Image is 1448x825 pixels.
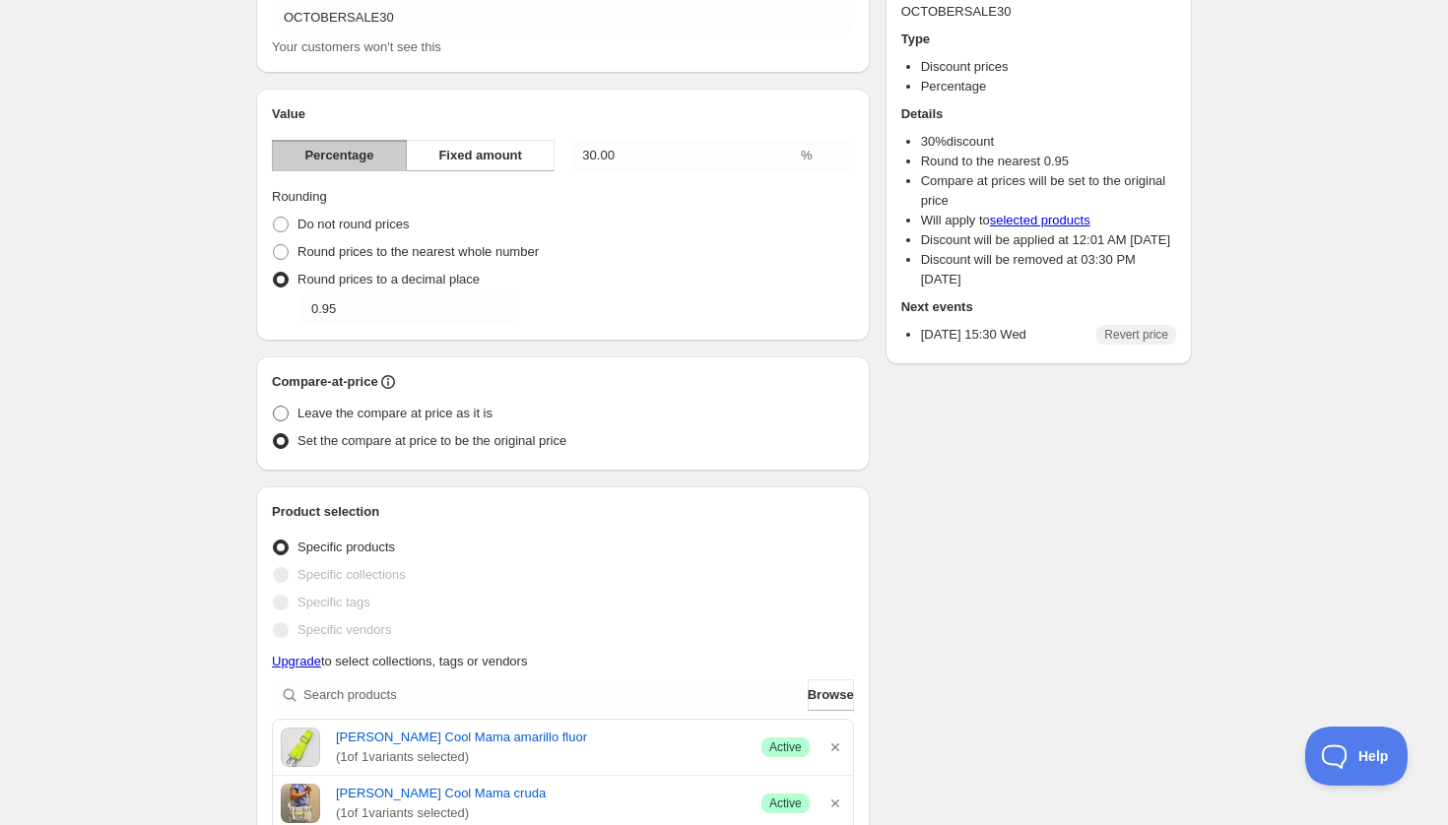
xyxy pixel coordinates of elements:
[297,244,539,259] span: Round prices to the nearest whole number
[921,211,1176,230] li: Will apply to
[336,747,746,767] span: ( 1 of 1 variants selected)
[921,57,1176,77] li: Discount prices
[304,146,373,165] span: Percentage
[272,654,321,668] a: Upgrade
[921,132,1176,152] li: 30 % discount
[901,297,1176,317] h2: Next events
[272,652,854,671] p: to select collections, tags or vendors
[901,104,1176,124] h2: Details
[921,230,1176,250] li: Discount will be applied at 12:01 AM [DATE]
[297,595,370,609] span: Specific tags
[336,784,746,803] a: [PERSON_NAME] Cool Mama cruda
[272,372,378,392] h2: Compare-at-price
[297,567,406,582] span: Specific collections
[808,679,854,711] button: Browse
[336,803,746,823] span: ( 1 of 1 variants selected)
[297,622,391,637] span: Specific vendors
[808,685,854,705] span: Browse
[272,189,327,204] span: Rounding
[297,272,480,286] span: Round prices to a decimal place
[921,171,1176,211] li: Compare at prices will be set to the original price
[769,739,802,755] span: Active
[1104,327,1168,343] span: Revert price
[769,795,802,811] span: Active
[901,2,1176,22] p: OCTOBERSALE30
[303,679,804,711] input: Search products
[990,213,1090,227] a: selected products
[297,539,395,554] span: Specific products
[921,77,1176,96] li: Percentage
[297,217,409,231] span: Do not round prices
[272,39,441,54] span: Your customers won't see this
[901,30,1176,49] h2: Type
[272,104,854,124] h2: Value
[272,502,854,522] h2: Product selection
[272,140,407,171] button: Percentage
[438,146,522,165] span: Fixed amount
[921,152,1176,171] li: Round to the nearest 0.95
[297,406,493,420] span: Leave the compare at price as it is
[336,728,746,747] a: [PERSON_NAME] Cool Mama amarillo fluor
[406,140,555,171] button: Fixed amount
[921,325,1026,345] p: [DATE] 15:30 Wed
[921,250,1176,289] li: Discount will be removed at 03:30 PM [DATE]
[297,433,566,448] span: Set the compare at price to be the original price
[1305,727,1409,786] iframe: Toggle Customer Support
[801,148,813,162] span: %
